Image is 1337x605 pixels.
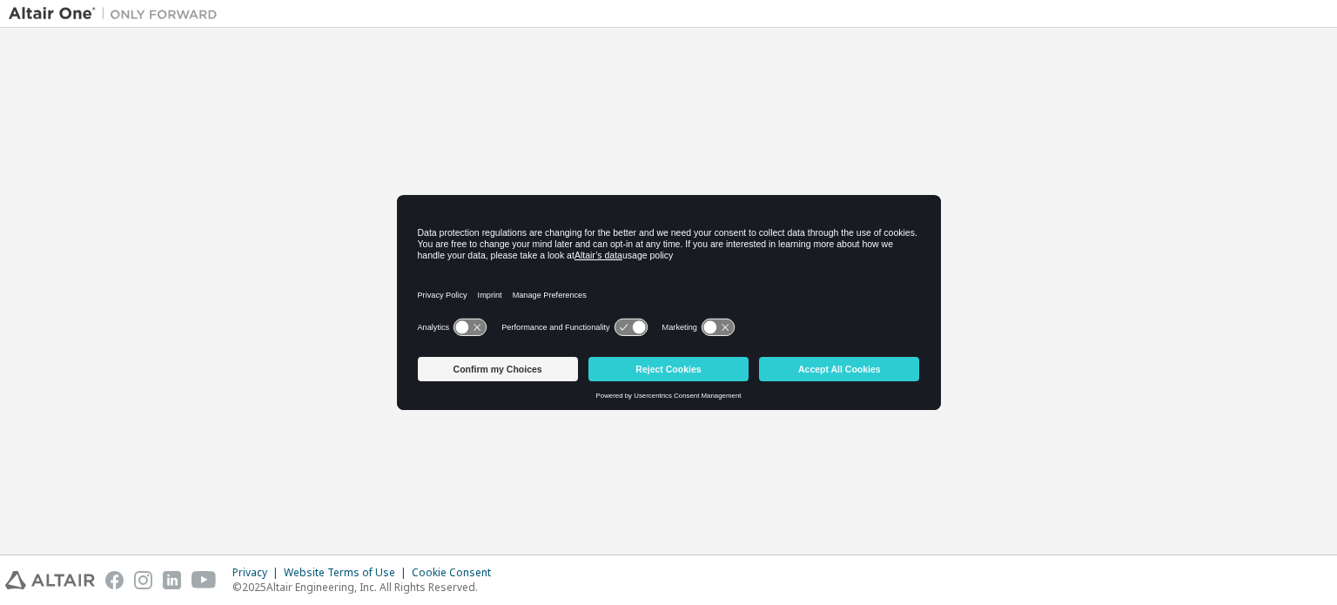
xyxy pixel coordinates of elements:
[191,571,217,589] img: youtube.svg
[105,571,124,589] img: facebook.svg
[9,5,226,23] img: Altair One
[134,571,152,589] img: instagram.svg
[232,566,284,580] div: Privacy
[163,571,181,589] img: linkedin.svg
[412,566,501,580] div: Cookie Consent
[284,566,412,580] div: Website Terms of Use
[232,580,501,595] p: © 2025 Altair Engineering, Inc. All Rights Reserved.
[5,571,95,589] img: altair_logo.svg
